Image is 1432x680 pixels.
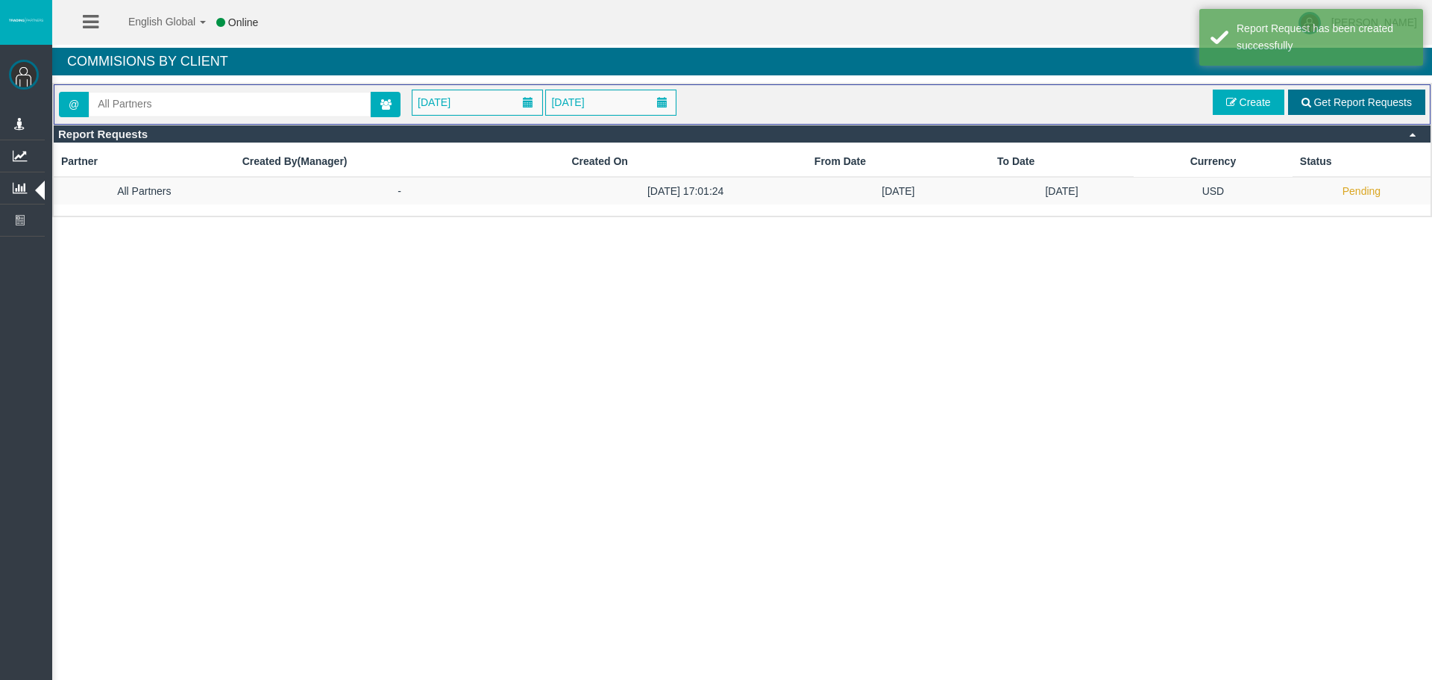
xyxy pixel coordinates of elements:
td: [DATE] [807,177,990,205]
th: To Date [990,146,1134,177]
img: logo.svg [7,17,45,23]
th: Created By(Manager) [235,146,565,177]
th: Created On [564,146,806,177]
span: English Global [109,16,195,28]
span: Get Report Requests [1313,96,1412,108]
td: - [235,177,565,205]
td: [DATE] [990,177,1134,205]
td: [DATE] 17:01:24 [564,177,806,205]
th: From Date [807,146,990,177]
span: @ [59,92,89,117]
span: [DATE] [413,92,455,113]
td: Pending [1293,177,1431,205]
th: Status [1293,146,1431,177]
td: USD [1134,177,1293,205]
td: Currency [1134,146,1293,177]
h4: Commisions By Client [52,48,1432,75]
span: Report Requests [58,128,148,140]
td: All Partners [54,177,235,205]
span: [DATE] [547,92,588,113]
input: All Partners [89,93,370,116]
span: Online [228,16,258,28]
th: Partner [54,146,235,177]
span: Create [1240,96,1271,108]
div: Report Request has been created successfully [1237,20,1412,54]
